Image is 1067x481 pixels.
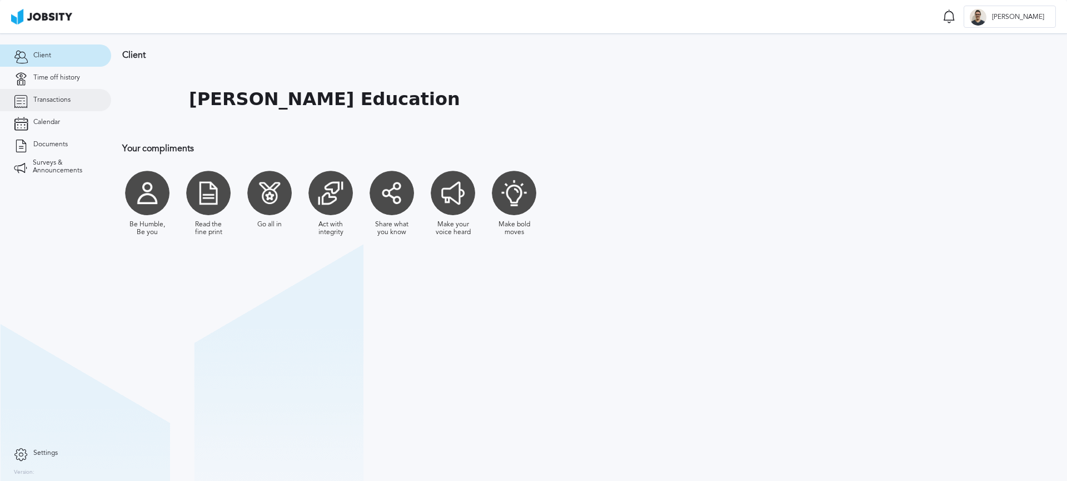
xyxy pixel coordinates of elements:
[33,159,97,175] span: Surveys & Announcements
[33,141,68,148] span: Documents
[122,50,725,60] h3: Client
[33,449,58,457] span: Settings
[495,221,533,236] div: Make bold moves
[122,143,725,153] h3: Your compliments
[14,469,34,476] label: Version:
[128,221,167,236] div: Be Humble, Be you
[986,13,1050,21] span: [PERSON_NAME]
[11,9,72,24] img: ab4bad089aa723f57921c736e9817d99.png
[257,221,282,229] div: Go all in
[33,118,60,126] span: Calendar
[189,89,460,110] h1: [PERSON_NAME] Education
[33,74,80,82] span: Time off history
[33,52,51,59] span: Client
[189,221,228,236] div: Read the fine print
[311,221,350,236] div: Act with integrity
[372,221,411,236] div: Share what you know
[33,96,71,104] span: Transactions
[433,221,472,236] div: Make your voice heard
[970,9,986,26] div: G
[964,6,1056,28] button: G[PERSON_NAME]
